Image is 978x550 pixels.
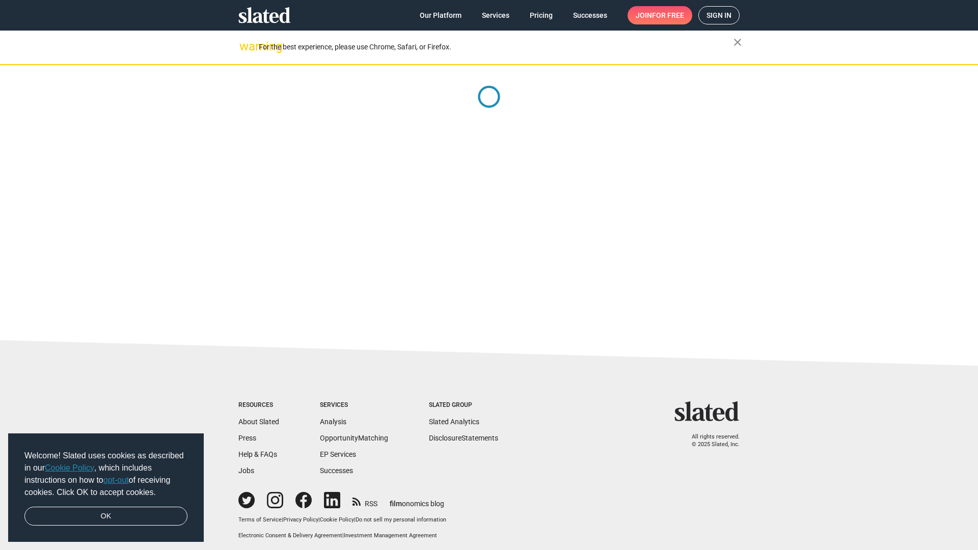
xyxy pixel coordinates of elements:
[238,450,277,458] a: Help & FAQs
[344,532,437,539] a: Investment Management Agreement
[320,516,354,523] a: Cookie Policy
[8,433,204,542] div: cookieconsent
[320,401,388,409] div: Services
[628,6,692,24] a: Joinfor free
[103,476,129,484] a: opt-out
[731,36,744,48] mat-icon: close
[573,6,607,24] span: Successes
[390,491,444,509] a: filmonomics blog
[320,450,356,458] a: EP Services
[429,401,498,409] div: Slated Group
[283,516,318,523] a: Privacy Policy
[565,6,615,24] a: Successes
[412,6,470,24] a: Our Platform
[420,6,461,24] span: Our Platform
[390,500,402,508] span: film
[282,516,283,523] span: |
[482,6,509,24] span: Services
[698,6,740,24] a: Sign in
[356,516,446,524] button: Do not sell my personal information
[320,434,388,442] a: OpportunityMatching
[707,7,731,24] span: Sign in
[238,434,256,442] a: Press
[530,6,553,24] span: Pricing
[318,516,320,523] span: |
[652,6,684,24] span: for free
[320,418,346,426] a: Analysis
[24,450,187,499] span: Welcome! Slated uses cookies as described in our , which includes instructions on how to of recei...
[522,6,561,24] a: Pricing
[238,418,279,426] a: About Slated
[238,532,342,539] a: Electronic Consent & Delivery Agreement
[352,493,377,509] a: RSS
[238,401,279,409] div: Resources
[429,418,479,426] a: Slated Analytics
[636,6,684,24] span: Join
[474,6,518,24] a: Services
[238,516,282,523] a: Terms of Service
[259,40,733,54] div: For the best experience, please use Chrome, Safari, or Firefox.
[238,466,254,475] a: Jobs
[320,466,353,475] a: Successes
[429,434,498,442] a: DisclosureStatements
[45,463,94,472] a: Cookie Policy
[342,532,344,539] span: |
[354,516,356,523] span: |
[24,507,187,526] a: dismiss cookie message
[239,40,252,52] mat-icon: warning
[681,433,740,448] p: All rights reserved. © 2025 Slated, Inc.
